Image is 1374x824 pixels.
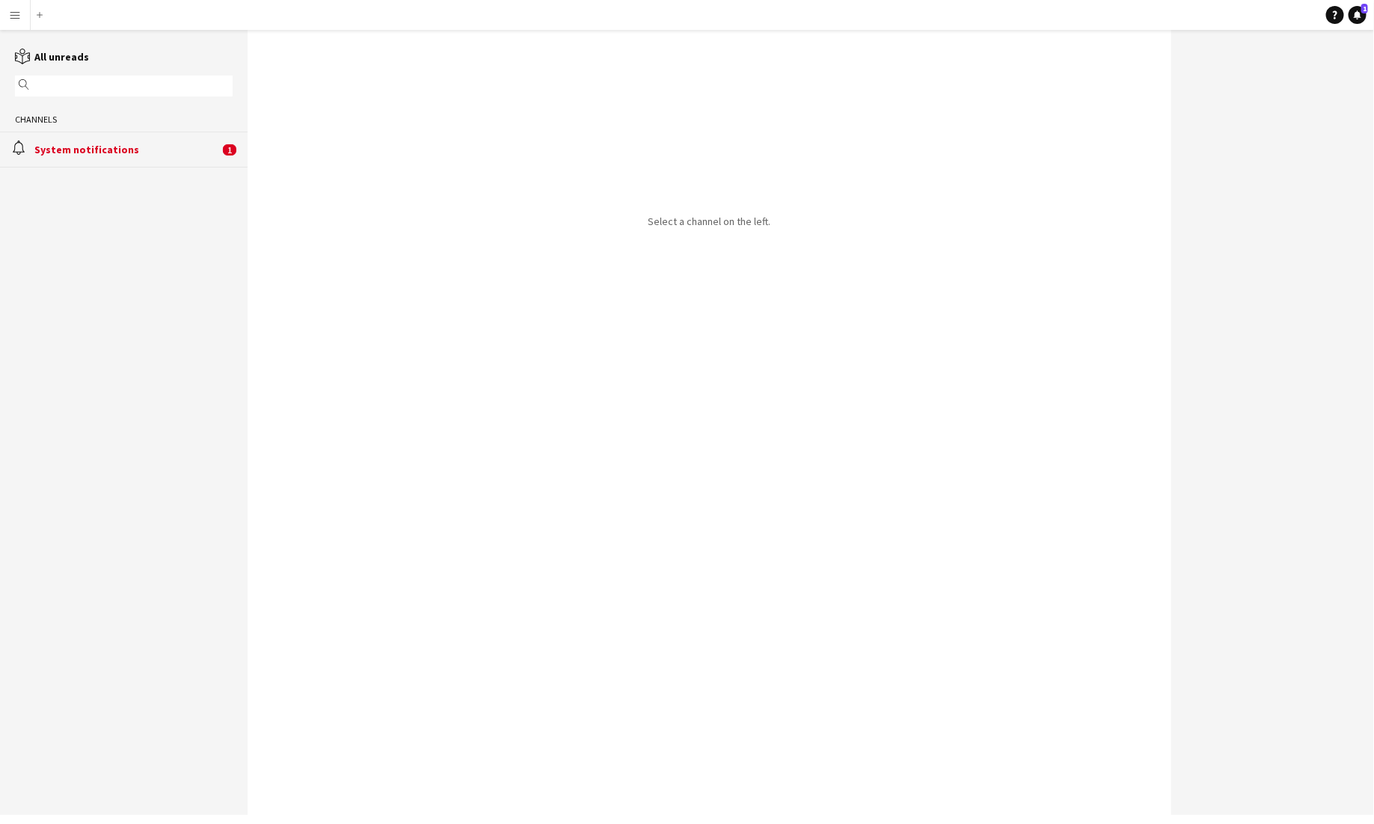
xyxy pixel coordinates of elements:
[34,143,219,156] div: System notifications
[223,144,236,156] span: 1
[1349,6,1367,24] a: 1
[1361,4,1368,13] span: 1
[15,50,89,64] a: All unreads
[648,215,770,228] p: Select a channel on the left.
